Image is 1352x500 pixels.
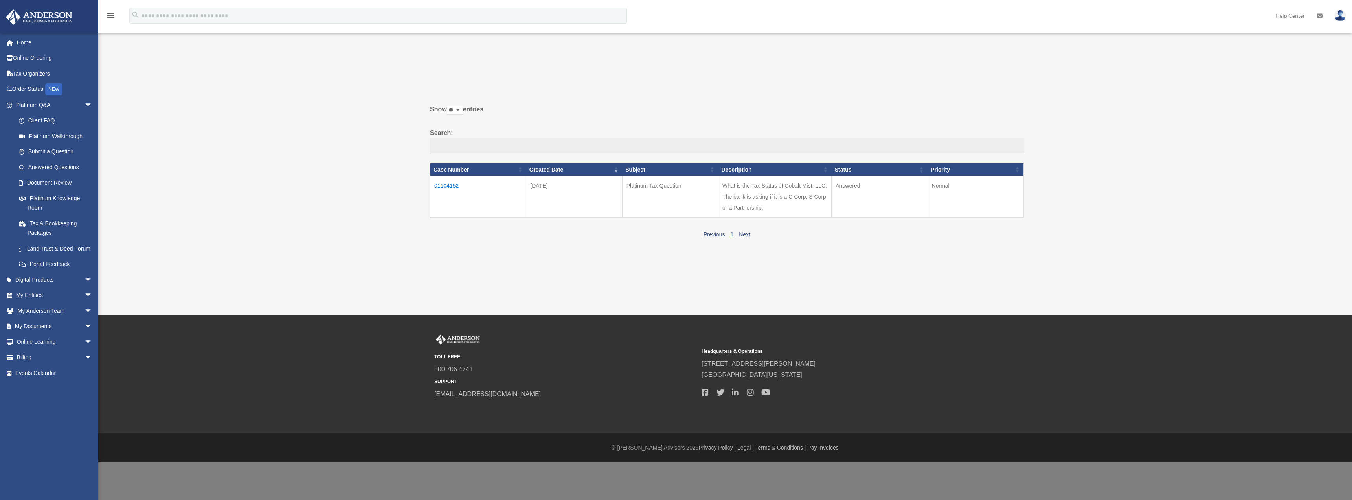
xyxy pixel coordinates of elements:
a: 800.706.4741 [434,366,473,373]
a: Tax & Bookkeeping Packages [11,216,100,241]
span: arrow_drop_down [84,319,100,335]
img: Anderson Advisors Platinum Portal [434,334,481,345]
a: Platinum Q&Aarrow_drop_down [6,97,100,113]
a: Portal Feedback [11,256,100,272]
a: Terms & Conditions | [755,445,806,451]
span: arrow_drop_down [84,288,100,304]
div: NEW [45,83,62,95]
a: Answered Questions [11,159,96,175]
td: 01104152 [430,176,526,218]
td: Platinum Tax Question [622,176,718,218]
span: arrow_drop_down [84,334,100,350]
td: Answered [832,176,928,218]
td: [DATE] [526,176,622,218]
input: Search: [430,138,1024,153]
a: Pay Invoices [807,445,838,451]
a: My Documentsarrow_drop_down [6,319,104,334]
th: Description: activate to sort column ascending [718,163,832,176]
a: [EMAIL_ADDRESS][DOMAIN_NAME] [434,391,541,397]
a: Digital Productsarrow_drop_down [6,272,104,288]
th: Subject: activate to sort column ascending [622,163,718,176]
img: User Pic [1334,10,1346,21]
a: Home [6,35,104,50]
span: arrow_drop_down [84,97,100,113]
label: Search: [430,127,1024,153]
a: [STREET_ADDRESS][PERSON_NAME] [702,360,816,367]
a: Legal | [737,445,754,451]
a: Events Calendar [6,365,104,381]
a: My Anderson Teamarrow_drop_down [6,303,104,319]
a: Privacy Policy | [699,445,736,451]
a: [GEOGRAPHIC_DATA][US_STATE] [702,371,802,378]
img: Anderson Advisors Platinum Portal [4,9,75,25]
span: arrow_drop_down [84,350,100,366]
a: Order StatusNEW [6,81,104,98]
small: Headquarters & Operations [702,347,963,356]
a: My Entitiesarrow_drop_down [6,288,104,303]
a: Submit a Question [11,144,100,160]
small: SUPPORT [434,378,696,386]
a: Online Learningarrow_drop_down [6,334,104,350]
span: arrow_drop_down [84,272,100,288]
label: Show entries [430,104,1024,123]
a: Document Review [11,175,100,191]
a: 1 [730,231,733,238]
a: Platinum Knowledge Room [11,190,100,216]
th: Status: activate to sort column ascending [832,163,928,176]
th: Priority: activate to sort column ascending [928,163,1023,176]
select: Showentries [447,106,463,115]
a: Tax Organizers [6,66,104,81]
div: © [PERSON_NAME] Advisors 2025 [98,443,1352,453]
td: Normal [928,176,1023,218]
th: Case Number: activate to sort column ascending [430,163,526,176]
a: Previous [704,231,725,238]
small: TOLL FREE [434,353,696,361]
span: arrow_drop_down [84,303,100,319]
td: What is the Tax Status of Cobalt Mist. LLC. The bank is asking if it is a C Corp, S Corp or a Par... [718,176,832,218]
a: Next [739,231,750,238]
a: Land Trust & Deed Forum [11,241,100,256]
i: menu [106,11,116,20]
a: Online Ordering [6,50,104,66]
th: Created Date: activate to sort column ascending [526,163,622,176]
a: Client FAQ [11,113,100,129]
a: menu [106,14,116,20]
a: Billingarrow_drop_down [6,350,104,365]
i: search [131,11,140,19]
a: Platinum Walkthrough [11,128,100,144]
